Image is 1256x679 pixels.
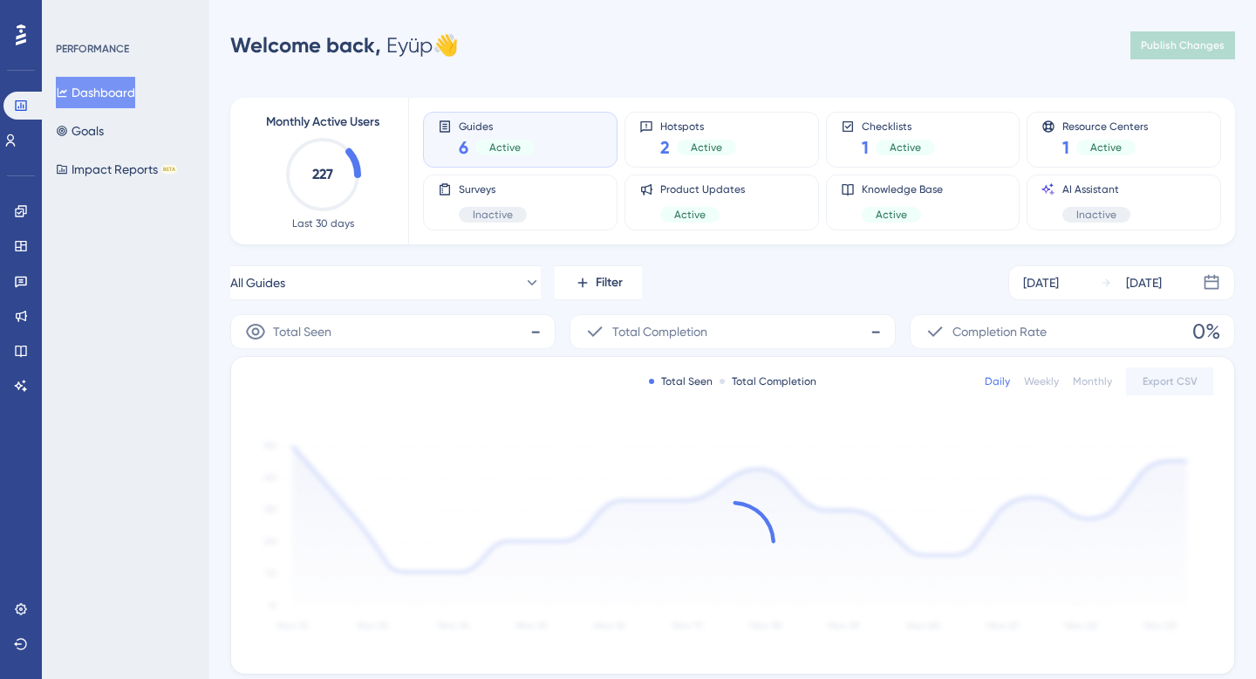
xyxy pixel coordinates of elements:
[1023,272,1059,293] div: [DATE]
[161,165,177,174] div: BETA
[691,141,722,154] span: Active
[862,120,935,132] span: Checklists
[660,182,745,196] span: Product Updates
[870,318,881,346] span: -
[459,135,468,160] span: 6
[312,166,333,182] text: 227
[1024,374,1059,388] div: Weekly
[230,31,459,59] div: Eyüp 👋
[1062,182,1130,196] span: AI Assistant
[273,321,331,342] span: Total Seen
[1062,135,1069,160] span: 1
[674,208,706,222] span: Active
[1192,318,1220,346] span: 0%
[292,216,354,230] span: Last 30 days
[530,318,541,346] span: -
[612,321,707,342] span: Total Completion
[230,272,285,293] span: All Guides
[862,135,869,160] span: 1
[952,321,1047,342] span: Completion Rate
[56,154,177,185] button: Impact ReportsBETA
[555,265,642,300] button: Filter
[230,32,381,58] span: Welcome back,
[649,374,713,388] div: Total Seen
[56,42,129,56] div: PERFORMANCE
[1073,374,1112,388] div: Monthly
[1126,367,1213,395] button: Export CSV
[596,272,623,293] span: Filter
[1130,31,1235,59] button: Publish Changes
[473,208,513,222] span: Inactive
[1076,208,1116,222] span: Inactive
[1090,141,1122,154] span: Active
[266,112,379,133] span: Monthly Active Users
[459,120,535,132] span: Guides
[660,135,670,160] span: 2
[230,265,541,300] button: All Guides
[1062,120,1148,132] span: Resource Centers
[1141,38,1225,52] span: Publish Changes
[1143,374,1198,388] span: Export CSV
[459,182,527,196] span: Surveys
[985,374,1010,388] div: Daily
[720,374,816,388] div: Total Completion
[489,141,521,154] span: Active
[660,120,736,132] span: Hotspots
[890,141,921,154] span: Active
[1126,272,1162,293] div: [DATE]
[876,208,907,222] span: Active
[56,115,104,147] button: Goals
[862,182,943,196] span: Knowledge Base
[56,77,135,108] button: Dashboard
